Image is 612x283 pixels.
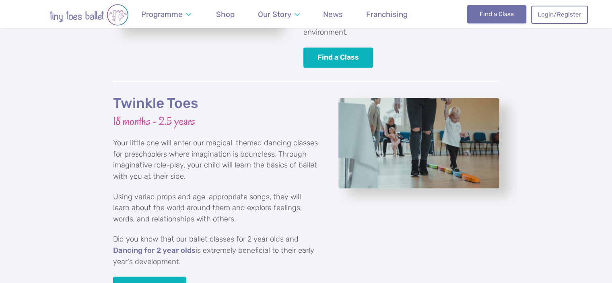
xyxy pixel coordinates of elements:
a: Find a Class [467,5,526,23]
span: News [323,10,343,19]
span: Franchising [366,10,408,19]
p: Using varied props and age-appropriate songs, they will learn about the world around them and exp... [113,192,318,225]
span: Shop [216,10,235,19]
h2: Twinkle Toes [113,95,318,112]
a: Shop [212,5,239,24]
p: Did you know that our ballet classes for 2 year olds and is extremely beneficial to their early y... [113,234,318,267]
a: News [319,5,347,24]
h3: 18 months - 2.5 years [113,114,318,129]
a: Dancing for 2 year olds [113,247,196,255]
a: Programme [138,5,195,24]
img: tiny toes ballet [25,4,153,26]
a: Our Story [254,5,303,24]
a: Franchising [363,5,412,24]
a: Login/Register [531,6,587,23]
span: Our Story [258,10,291,19]
p: Your little one will enter our magical-themed dancing classes for preschoolers where imagination ... [113,138,318,182]
a: View full-size image [338,98,499,188]
span: Programme [141,10,183,19]
a: Find a Class [303,48,373,68]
